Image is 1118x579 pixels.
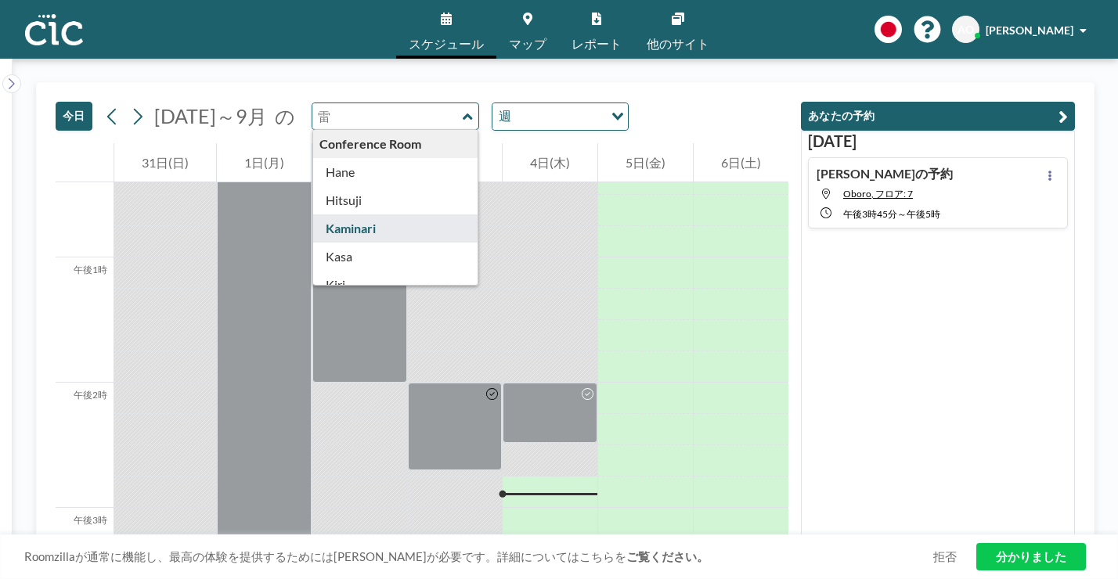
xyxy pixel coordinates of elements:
[801,102,1075,131] button: あなたの予約
[313,214,478,243] div: Kaminari
[843,188,913,200] span: このリソースは存在しないか有効です。確認してください
[986,23,1073,37] font: [PERSON_NAME]
[154,104,267,128] font: [DATE]～9月
[509,36,546,51] font: マップ
[24,549,626,563] font: Roomzillaが通常に機能し、最高の体験を提供するためには[PERSON_NAME]が必要です。詳細についてはこちらを
[817,166,953,181] font: [PERSON_NAME]の予約
[313,271,478,299] div: Kiri
[74,514,107,526] font: 午後3時
[626,155,665,170] font: 5日(金)
[897,208,907,220] font: ～
[56,102,92,131] button: 今日
[530,155,570,170] font: 4日(木)
[313,158,478,186] div: Hane
[647,36,709,51] font: 他のサイト
[843,208,897,220] font: 午後3時45分
[516,106,602,127] input: オプションを検索
[933,549,957,564] a: 拒否
[996,549,1066,563] font: 分かりました
[572,36,622,51] font: レポート
[74,389,107,401] font: 午後2時
[313,243,478,271] div: Kasa
[721,155,761,170] font: 6日(土)
[958,23,974,36] font: AO
[74,264,107,275] font: 午後1時
[499,108,511,123] font: 週
[313,130,478,158] div: Conference Room
[808,131,857,150] font: [DATE]
[275,104,295,128] font: の
[25,14,83,45] img: 組織ロゴ
[907,208,940,220] font: 午後5時
[244,155,284,170] font: 1日(月)
[808,109,875,122] font: あなたの予約
[626,549,709,563] a: ご覧ください。
[312,103,463,129] input: 雷
[492,103,628,130] div: オプションを検索
[313,186,478,214] div: Hitsuji
[63,109,85,122] font: 今日
[409,36,484,51] font: スケジュール
[142,155,189,170] font: 31日(日)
